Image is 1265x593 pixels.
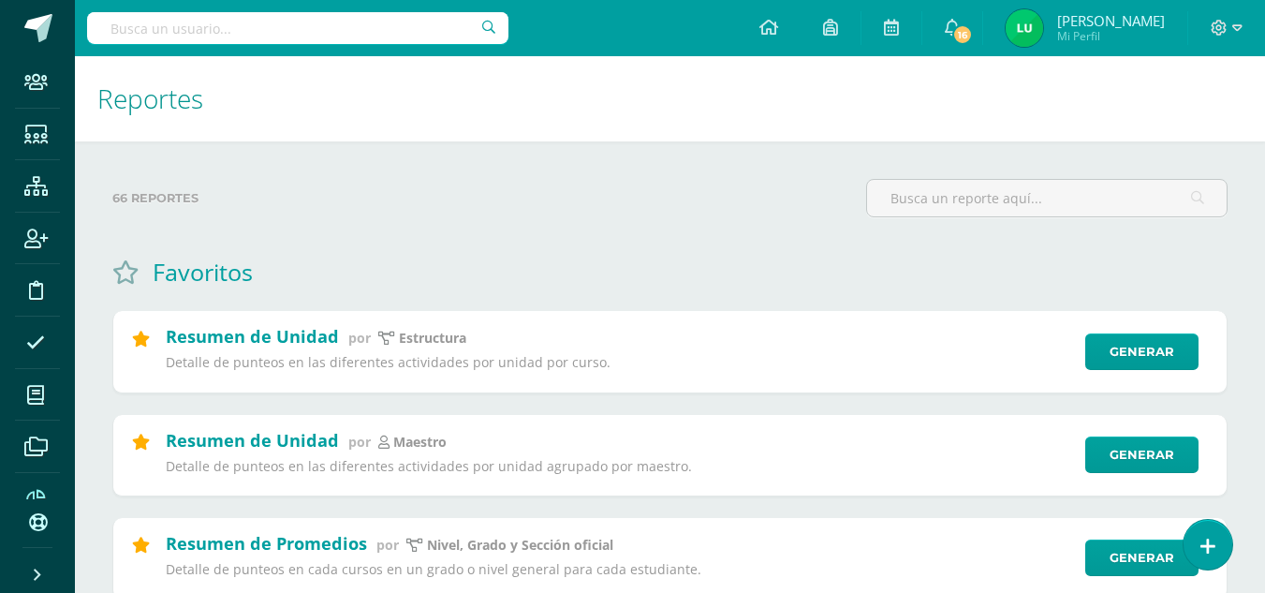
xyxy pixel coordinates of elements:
h1: Favoritos [153,256,253,288]
p: Detalle de punteos en las diferentes actividades por unidad por curso. [166,354,1073,371]
label: 66 reportes [112,179,851,217]
p: Nivel, Grado y Sección oficial [427,537,613,554]
img: 54682bb00531784ef96ee9fbfedce966.png [1006,9,1043,47]
span: por [348,329,371,347]
input: Busca un reporte aquí... [867,180,1227,216]
span: 16 [952,24,973,45]
p: Detalle de punteos en cada cursos en un grado o nivel general para cada estudiante. [166,561,1073,578]
h2: Resumen de Unidad [166,325,339,348]
input: Busca un usuario... [87,12,508,44]
p: estructura [399,330,466,347]
a: Generar [1085,437,1199,473]
span: Mi Perfil [1057,28,1165,44]
a: Generar [1085,334,1199,370]
h2: Resumen de Promedios [166,532,367,555]
h2: Resumen de Unidad [166,429,339,452]
span: por [376,536,399,554]
span: [PERSON_NAME] [1057,11,1165,30]
a: Generar [1085,540,1199,576]
span: por [348,433,371,451]
span: Reportes [97,81,203,116]
p: Detalle de punteos en las diferentes actividades por unidad agrupado por maestro. [166,458,1073,475]
p: maestro [393,434,447,451]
